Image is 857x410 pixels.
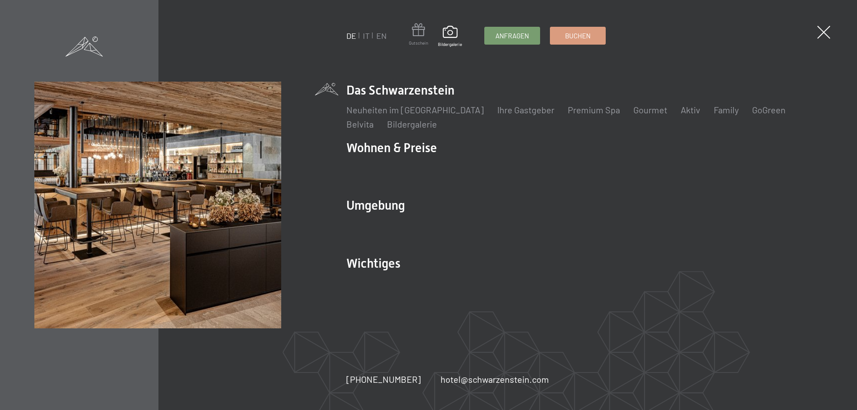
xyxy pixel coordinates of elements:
span: [PHONE_NUMBER] [346,374,421,385]
a: Ihre Gastgeber [497,104,554,115]
span: Anfragen [495,31,529,41]
a: Buchen [550,27,605,44]
a: Anfragen [485,27,540,44]
a: Neuheiten im [GEOGRAPHIC_DATA] [346,104,484,115]
a: Bildergalerie [387,119,437,129]
a: GoGreen [752,104,786,115]
a: Belvita [346,119,374,129]
a: IT [363,31,370,41]
span: Buchen [565,31,591,41]
a: [PHONE_NUMBER] [346,373,421,385]
a: DE [346,31,356,41]
a: Gutschein [409,23,428,46]
a: Bildergalerie [438,26,462,47]
a: Premium Spa [568,104,620,115]
span: Gutschein [409,40,428,46]
a: Family [714,104,739,115]
a: Aktiv [681,104,700,115]
a: hotel@schwarzenstein.com [441,373,549,385]
a: EN [376,31,387,41]
a: Gourmet [633,104,667,115]
span: Bildergalerie [438,41,462,47]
